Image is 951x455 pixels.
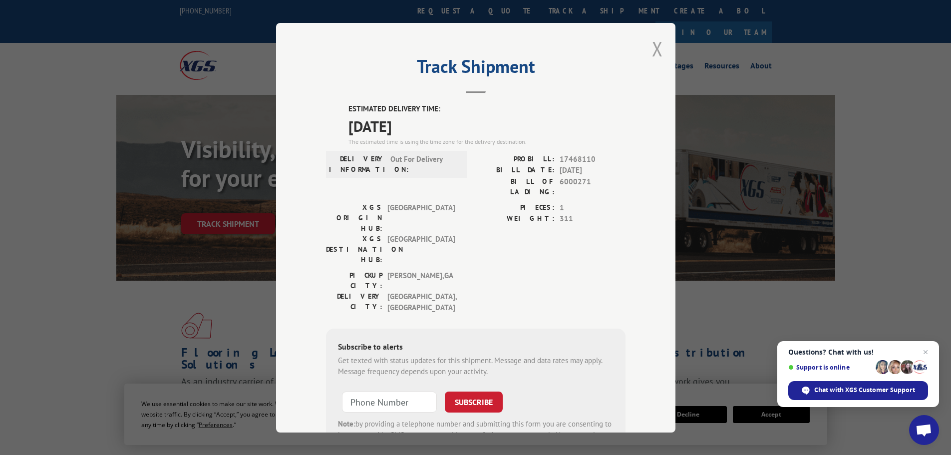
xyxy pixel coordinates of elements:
span: Support is online [788,364,872,371]
div: The estimated time is using the time zone for the delivery destination. [348,137,626,146]
label: PROBILL: [476,153,555,165]
span: Questions? Chat with us! [788,348,928,356]
div: Get texted with status updates for this shipment. Message and data rates may apply. Message frequ... [338,355,614,377]
label: XGS DESTINATION HUB: [326,233,382,265]
span: [GEOGRAPHIC_DATA] [387,233,455,265]
label: PICKUP CITY: [326,270,382,291]
button: Close modal [652,35,663,62]
span: [DATE] [348,114,626,137]
label: DELIVERY CITY: [326,291,382,313]
a: Open chat [909,415,939,445]
span: [GEOGRAPHIC_DATA] , [GEOGRAPHIC_DATA] [387,291,455,313]
label: PIECES: [476,202,555,213]
span: Chat with XGS Customer Support [814,386,915,395]
div: by providing a telephone number and submitting this form you are consenting to be contacted by SM... [338,418,614,452]
span: [DATE] [560,165,626,176]
span: 17468110 [560,153,626,165]
label: WEIGHT: [476,213,555,225]
h2: Track Shipment [326,59,626,78]
span: 6000271 [560,176,626,197]
label: ESTIMATED DELIVERY TIME: [348,103,626,115]
label: DELIVERY INFORMATION: [329,153,385,174]
span: Chat with XGS Customer Support [788,381,928,400]
span: [PERSON_NAME] , GA [387,270,455,291]
span: 311 [560,213,626,225]
strong: Note: [338,419,355,428]
div: Subscribe to alerts [338,340,614,355]
span: [GEOGRAPHIC_DATA] [387,202,455,233]
input: Phone Number [342,391,437,412]
button: SUBSCRIBE [445,391,503,412]
label: XGS ORIGIN HUB: [326,202,382,233]
label: BILL DATE: [476,165,555,176]
span: 1 [560,202,626,213]
span: Out For Delivery [390,153,458,174]
label: BILL OF LADING: [476,176,555,197]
